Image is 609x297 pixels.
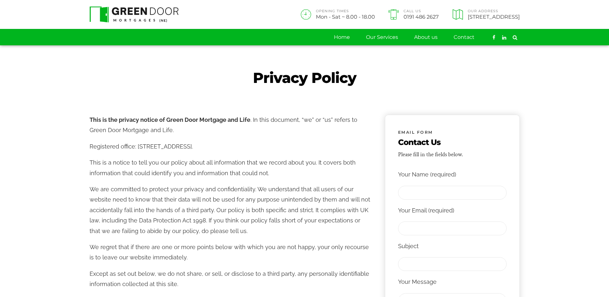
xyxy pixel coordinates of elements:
div: Please fill in the fields below. [398,149,463,160]
strong: This is the privacy notice of Green Door Mortgage and Life [90,116,250,123]
span: [STREET_ADDRESS] [468,14,520,19]
p: We regret that if there are one or more points below with which you are not happy, your only reco... [90,242,372,263]
span: Our Address [468,10,520,13]
a: About us [414,29,438,45]
p: This is a notice to tell you our policy about all information that we record about you. It covers... [90,157,372,178]
p: Except as set out below, we do not share, or sell, or disclose to a third party, any personally i... [90,269,372,290]
p: Registered office: [STREET_ADDRESS]. [90,141,372,152]
span: 0191 486 2627 [404,14,439,19]
a: Home [334,29,350,45]
span: Contact Us [398,137,463,148]
a: Our Services [366,29,398,45]
span: EMAIL FORM [398,129,433,136]
span: Privacy Policy [253,68,356,87]
a: Call Us0191 486 2627 [387,9,439,20]
p: Subject [398,241,507,251]
p: We are committed to protect your privacy and confidentiality. We understand that all users of our... [90,184,372,236]
p: . In this document, “we” or “us” refers to Green Door Mortgage and Life. [90,115,372,136]
span: Call Us [404,10,439,13]
p: Your Email (required) [398,205,507,216]
img: Green Door Mortgages North East [90,6,179,22]
a: Our Address[STREET_ADDRESS] [450,9,519,20]
a: Contact [454,29,474,45]
span: OPENING TIMES [316,10,375,13]
span: Mon - Sat ~ 8.00 - 18.00 [316,14,375,19]
p: Your Message [398,277,507,287]
p: Your Name (required) [398,169,507,180]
